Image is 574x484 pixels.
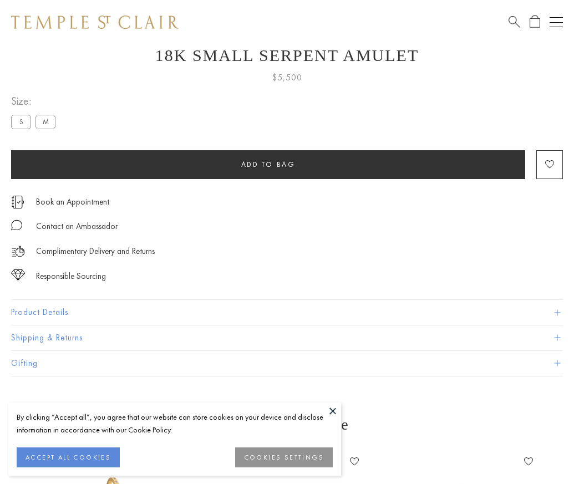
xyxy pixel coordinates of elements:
span: $5,500 [272,70,302,85]
span: Add to bag [241,160,296,169]
img: Temple St. Clair [11,16,179,29]
div: By clicking “Accept all”, you agree that our website can store cookies on your device and disclos... [17,411,333,436]
div: Contact an Ambassador [36,220,118,233]
img: icon_delivery.svg [11,244,25,258]
a: Open Shopping Bag [530,15,540,29]
div: Responsible Sourcing [36,269,106,283]
button: Product Details [11,300,563,325]
button: Add to bag [11,150,525,179]
button: Shipping & Returns [11,325,563,350]
label: S [11,115,31,129]
button: Open navigation [550,16,563,29]
button: COOKIES SETTINGS [235,447,333,467]
h1: 18K Small Serpent Amulet [11,46,563,65]
img: icon_sourcing.svg [11,269,25,281]
img: icon_appointment.svg [11,196,24,208]
p: Complimentary Delivery and Returns [36,244,155,258]
img: MessageIcon-01_2.svg [11,220,22,231]
button: ACCEPT ALL COOKIES [17,447,120,467]
a: Search [509,15,520,29]
button: Gifting [11,351,563,376]
label: M [35,115,55,129]
a: Book an Appointment [36,196,109,208]
span: Size: [11,92,60,110]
